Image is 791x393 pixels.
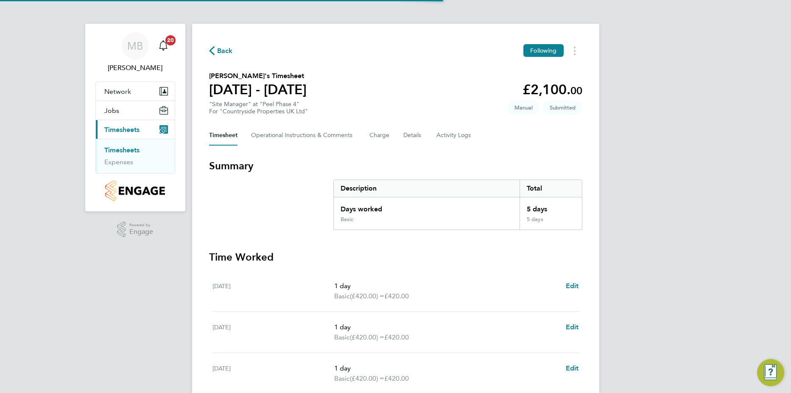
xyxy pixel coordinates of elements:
[209,159,582,173] h3: Summary
[96,101,175,120] button: Jobs
[333,180,582,230] div: Summary
[334,363,559,373] p: 1 day
[129,228,153,236] span: Engage
[209,250,582,264] h3: Time Worked
[209,101,308,115] div: "Site Manager" at "Peel Phase 4"
[566,364,579,372] span: Edit
[520,180,581,197] div: Total
[508,101,539,115] span: This timesheet was manually created.
[520,197,581,216] div: 5 days
[95,32,175,73] a: MB[PERSON_NAME]
[350,333,384,341] span: (£420.00) =
[566,363,579,373] a: Edit
[436,125,472,146] button: Activity Logs
[566,323,579,331] span: Edit
[251,125,356,146] button: Operational Instructions & Comments
[520,216,581,230] div: 5 days
[209,81,307,98] h1: [DATE] - [DATE]
[104,107,119,115] span: Jobs
[334,332,350,342] span: Basic
[530,47,556,54] span: Following
[757,359,784,386] button: Engage Resource Center
[117,222,153,238] a: Powered byEngage
[567,44,582,57] button: Timesheets Menu
[543,101,582,115] span: This timesheet is Submitted.
[334,291,350,301] span: Basic
[523,81,582,98] app-decimal: £2,100.
[334,281,559,291] p: 1 day
[566,281,579,291] a: Edit
[212,322,335,342] div: [DATE]
[341,216,353,223] div: Basic
[212,363,335,384] div: [DATE]
[350,292,384,300] span: (£420.00) =
[85,24,185,211] nav: Main navigation
[369,125,390,146] button: Charge
[384,333,409,341] span: £420.00
[209,108,308,115] div: For "Countryside Properties UK Ltd"
[403,125,423,146] button: Details
[566,282,579,290] span: Edit
[209,125,238,146] button: Timesheet
[95,180,175,201] a: Go to home page
[384,374,409,382] span: £420.00
[96,139,175,173] div: Timesheets
[334,322,559,332] p: 1 day
[104,87,131,95] span: Network
[350,374,384,382] span: (£420.00) =
[334,373,350,384] span: Basic
[129,222,153,229] span: Powered by
[217,46,233,56] span: Back
[155,32,172,59] a: 20
[334,180,520,197] div: Description
[570,84,582,97] span: 00
[105,180,165,201] img: countryside-properties-logo-retina.png
[334,197,520,216] div: Days worked
[165,35,176,45] span: 20
[209,71,307,81] h2: [PERSON_NAME]'s Timesheet
[104,158,133,166] a: Expenses
[104,126,140,134] span: Timesheets
[104,146,140,154] a: Timesheets
[96,120,175,139] button: Timesheets
[127,40,143,51] span: MB
[384,292,409,300] span: £420.00
[523,44,563,57] button: Following
[209,45,233,56] button: Back
[95,63,175,73] span: Mihai Balan
[96,82,175,101] button: Network
[212,281,335,301] div: [DATE]
[566,322,579,332] a: Edit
